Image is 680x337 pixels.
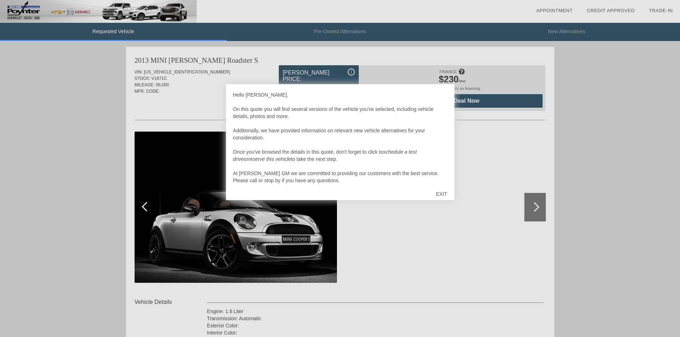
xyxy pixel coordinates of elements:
[429,183,454,205] div: EXIT
[587,8,635,13] a: Credit Approved
[248,156,291,162] i: reserve this vehicle
[649,8,673,13] a: Trade-In
[536,8,573,13] a: Appointment
[233,91,447,184] div: Hello [PERSON_NAME], On this quote you will find several versions of the vehicle you've selected,...
[233,149,417,162] i: schedule a test drive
